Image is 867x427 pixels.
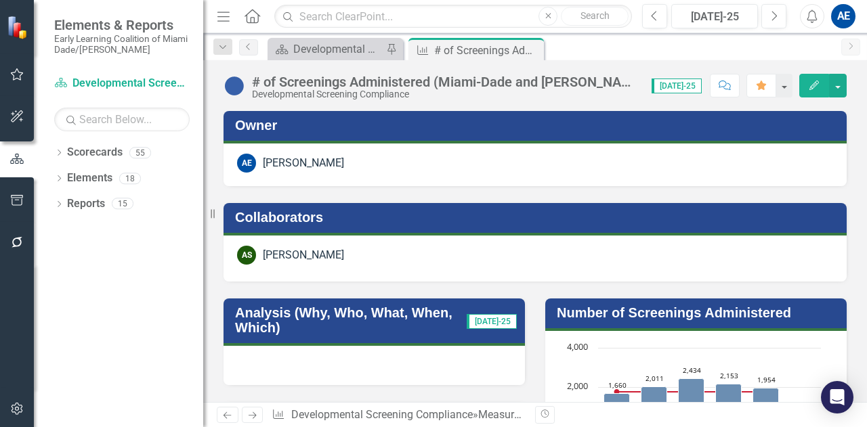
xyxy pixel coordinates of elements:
path: Feb-25, 1,755. Benchmark. [614,389,620,395]
span: [DATE]-25 [652,78,702,93]
input: Search Below... [54,108,190,131]
div: [DATE]-25 [676,9,753,25]
div: 18 [119,173,141,184]
div: [PERSON_NAME] [263,156,344,171]
a: Reports [67,196,105,212]
a: Measures [478,408,525,421]
text: 2,153 [720,371,738,380]
img: ClearPoint Strategy [7,16,30,39]
path: Mar-25 / FY 24/25-Q3, 2,011. Total # of Screenings Administered. [641,387,667,427]
div: » » [272,407,525,423]
div: # of Screenings Administered (Miami-Dade and [PERSON_NAME]) [252,74,638,89]
text: 1,660 [608,380,627,390]
div: AS [237,246,256,265]
text: 1,954 [757,375,776,384]
a: Developmental Screening Compliance [291,408,473,421]
a: Elements [67,171,112,186]
div: Developmental Screening Compliance [252,89,638,99]
img: No Information [224,75,245,97]
div: Open Intercom Messenger [821,381,853,413]
input: Search ClearPoint... [274,5,632,28]
g: Total # of Screenings Administered, series 1 of 2. Bar series with 6 bars. [604,348,803,427]
div: 15 [112,198,133,210]
div: Developmental Screening Program [293,41,383,58]
path: May-25, 2,153. Total # of Screenings Administered. [716,384,742,427]
button: [DATE]-25 [671,4,758,28]
h3: Collaborators [235,210,840,225]
button: AE [831,4,855,28]
span: Elements & Reports [54,17,190,33]
a: Developmental Screening Program [271,41,383,58]
path: Feb-25, 1,660. Total # of Screenings Administered. [604,394,630,427]
h3: Owner [235,118,840,133]
text: 4,000 [567,340,588,353]
a: Scorecards [67,145,123,160]
path: Apr-25, 2,434. Total # of Screenings Administered. [679,379,704,427]
h3: Analysis (Why, Who, What, When, Which) [235,305,467,335]
text: 2,000 [567,380,588,392]
small: Early Learning Coalition of Miami Dade/[PERSON_NAME] [54,33,190,55]
span: Search [580,10,610,21]
text: 2,011 [646,374,664,383]
h3: Number of Screenings Administered [557,305,840,320]
path: Jun-25 / FY24/25-Q4, 1,954. Total # of Screenings Administered. [753,388,779,427]
div: 55 [129,147,151,158]
text: 2,434 [683,365,701,375]
g: Benchmark, series 2 of 2. Line with 6 data points. [614,389,768,395]
div: [PERSON_NAME] [263,248,344,263]
button: Search [561,7,629,26]
div: AE [237,154,256,173]
a: Developmental Screening Compliance [54,76,190,91]
span: [DATE]-25 [467,314,517,329]
div: # of Screenings Administered (Miami-Dade and [PERSON_NAME]) [434,42,541,59]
